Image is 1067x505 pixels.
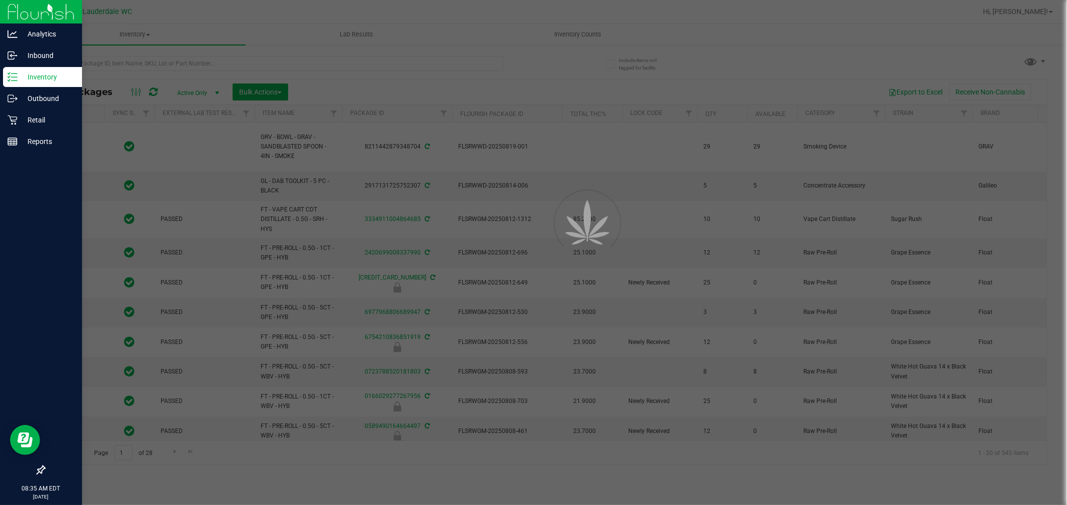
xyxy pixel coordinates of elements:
[18,92,78,104] p: Outbound
[8,115,18,125] inline-svg: Retail
[10,425,40,455] iframe: Resource center
[8,50,18,60] inline-svg: Inbound
[8,29,18,39] inline-svg: Analytics
[18,114,78,126] p: Retail
[5,493,78,500] p: [DATE]
[18,28,78,40] p: Analytics
[8,93,18,103] inline-svg: Outbound
[18,135,78,147] p: Reports
[18,49,78,61] p: Inbound
[8,136,18,146] inline-svg: Reports
[8,72,18,82] inline-svg: Inventory
[5,484,78,493] p: 08:35 AM EDT
[18,71,78,83] p: Inventory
